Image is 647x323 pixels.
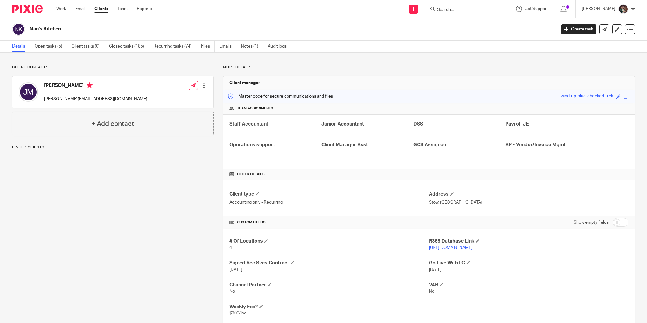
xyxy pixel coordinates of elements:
label: Show empty fields [574,219,609,225]
h4: # Of Locations [229,238,429,244]
h4: R365 Database Link [429,238,628,244]
span: $200/loc [229,311,246,315]
span: No [429,289,434,293]
h4: [PERSON_NAME] [44,82,147,90]
h4: VAR [429,282,628,288]
span: Other details [237,172,265,177]
span: Edit R365 Database Link [476,239,479,243]
h4: CUSTOM FIELDS [229,220,429,225]
h4: Address [429,191,628,197]
a: Team [118,6,128,12]
span: Client Manager Asst [321,142,368,147]
span: [DATE] [429,268,442,272]
a: Details [12,41,30,52]
a: Notes (1) [241,41,263,52]
a: [URL][DOMAIN_NAME] [429,246,472,250]
h3: Client manager [229,80,260,86]
span: Edit Channel Partner [268,283,271,286]
span: Edit code [616,94,621,99]
span: Edit # Of Locations [264,239,268,243]
div: wind-up-blue-checked-trek [561,93,613,100]
p: Stow, [GEOGRAPHIC_DATA] [429,199,628,205]
span: AP - Vendor/Invoice Mgmt [505,142,566,147]
span: Junior Accountant [321,122,364,126]
img: Profile%20picture%20JUS.JPG [618,4,628,14]
span: DSS [413,122,423,126]
span: Copy to clipboard [624,94,628,99]
a: Recurring tasks (74) [154,41,196,52]
a: Work [56,6,66,12]
img: svg%3E [12,23,25,36]
a: Audit logs [268,41,291,52]
span: [DATE] [229,268,242,272]
span: Change Client type [256,192,259,196]
h4: Signed Rec Svcs Contract [229,260,429,266]
i: Primary [87,82,93,88]
a: Files [201,41,215,52]
span: No [229,289,235,293]
img: svg%3E [19,82,38,102]
img: Pixie [12,5,43,13]
span: Edit VAR [440,283,443,286]
span: Edit Weekly Fee? [259,305,263,308]
h2: Nan's Kitchen [30,26,447,32]
p: Master code for secure communications and files [228,93,333,99]
h4: Channel Partner [229,282,429,288]
span: Payroll JE [505,122,529,126]
span: Team assignments [237,106,273,111]
a: Create task [561,24,596,34]
p: Client contacts [12,65,214,70]
a: Open tasks (5) [35,41,67,52]
span: Operations support [229,142,275,147]
span: Edit Go Live With LC [466,261,470,264]
a: Clients [94,6,108,12]
span: GCS Assignee [413,142,446,147]
a: Reports [137,6,152,12]
span: Staff Accountant [229,122,268,126]
a: Email [75,6,85,12]
span: 4 [229,246,232,250]
h4: Go Live With LC [429,260,628,266]
p: Linked clients [12,145,214,150]
h4: Weekly Fee? [229,304,429,310]
input: Search [437,7,491,13]
span: Edit Address [450,192,454,196]
h4: + Add contact [91,119,134,129]
p: More details [223,65,635,70]
p: [PERSON_NAME] [582,6,615,12]
span: Get Support [525,7,548,11]
p: [PERSON_NAME][EMAIL_ADDRESS][DOMAIN_NAME] [44,96,147,102]
a: Client tasks (0) [72,41,104,52]
h4: Client type [229,191,429,197]
span: Edit Signed Rec Svcs Contract [291,261,294,264]
p: Accounting only - Recurring [229,199,429,205]
a: Send new email [599,24,609,34]
a: Emails [219,41,236,52]
a: Closed tasks (185) [109,41,149,52]
a: Edit client [612,24,622,34]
